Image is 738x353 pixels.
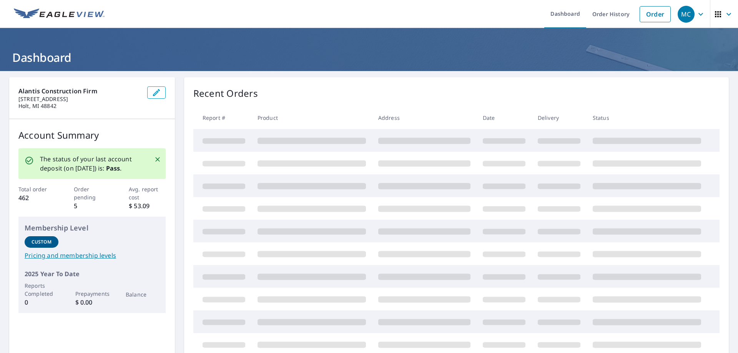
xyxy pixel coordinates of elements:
[532,106,587,129] th: Delivery
[477,106,532,129] th: Date
[18,86,141,96] p: Alantis Construction Firm
[106,164,120,172] b: Pass
[25,251,160,260] a: Pricing and membership levels
[640,6,671,22] a: Order
[40,154,145,173] p: The status of your last account deposit (on [DATE]) is: .
[75,298,109,307] p: $ 0.00
[32,239,52,245] p: Custom
[129,185,166,201] p: Avg. report cost
[25,298,58,307] p: 0
[251,106,372,129] th: Product
[74,185,111,201] p: Order pending
[129,201,166,210] p: $ 53.09
[9,50,729,65] h1: Dashboard
[18,193,55,202] p: 462
[18,185,55,193] p: Total order
[153,154,163,164] button: Close
[18,103,141,109] p: Holt, MI 48842
[14,8,105,20] img: EV Logo
[126,290,160,298] p: Balance
[678,6,695,23] div: MC
[372,106,477,129] th: Address
[75,290,109,298] p: Prepayments
[18,96,141,103] p: [STREET_ADDRESS]
[193,106,251,129] th: Report #
[25,269,160,278] p: 2025 Year To Date
[18,128,166,142] p: Account Summary
[25,282,58,298] p: Reports Completed
[25,223,160,233] p: Membership Level
[587,106,707,129] th: Status
[74,201,111,210] p: 5
[193,86,258,100] p: Recent Orders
